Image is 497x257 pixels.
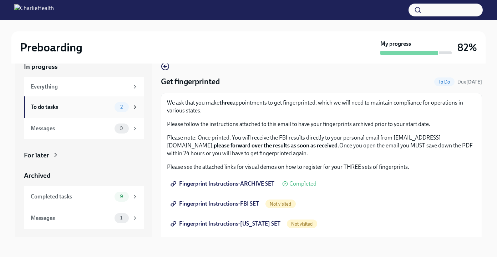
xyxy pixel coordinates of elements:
[24,62,144,71] a: In progress
[434,79,455,85] span: To Do
[172,200,259,207] span: Fingerprint Instructions-FBI SET
[116,194,127,199] span: 9
[167,134,476,157] p: Please note: Once printed, You will receive the FBI results directly to your personal email from ...
[31,193,112,201] div: Completed tasks
[172,220,280,227] span: Fingerprint Instructions-[US_STATE] SET
[24,96,144,118] a: To do tasks2
[457,79,482,85] span: October 14th, 2025 10:00
[167,197,264,211] a: Fingerprint Instructions-FBI SET
[167,99,476,115] p: We ask that you make appointments to get fingerprinted, which we will need to maintain compliance...
[14,4,54,16] img: CharlieHealth
[289,181,316,187] span: Completed
[167,177,279,191] a: Fingerprint Instructions-ARCHIVE SET
[24,118,144,139] a: Messages0
[24,186,144,207] a: Completed tasks9
[265,201,296,207] span: Not visited
[24,151,49,160] div: For later
[457,41,477,54] h3: 82%
[116,104,127,110] span: 2
[287,221,317,227] span: Not visited
[214,142,339,149] strong: please forward over the results as soon as received.
[167,217,285,231] a: Fingerprint Instructions-[US_STATE] SET
[24,77,144,96] a: Everything
[31,103,112,111] div: To do tasks
[457,79,482,85] span: Due
[31,125,112,132] div: Messages
[20,40,82,55] h2: Preboarding
[24,207,144,229] a: Messages1
[167,237,476,245] p: Please confirm when you have completed the fingerprinting process
[31,83,129,91] div: Everything
[219,99,233,106] strong: three
[24,151,144,160] a: For later
[167,163,476,171] p: Please see the attached links for visual demos on how to register for your THREE sets of fingerpr...
[115,126,127,131] span: 0
[24,171,144,180] a: Archived
[172,180,274,187] span: Fingerprint Instructions-ARCHIVE SET
[380,40,411,48] strong: My progress
[466,79,482,85] strong: [DATE]
[116,215,127,221] span: 1
[167,120,476,128] p: Please follow the instructions attached to this email to have your fingerprints archived prior to...
[31,214,112,222] div: Messages
[161,76,220,87] h4: Get fingerprinted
